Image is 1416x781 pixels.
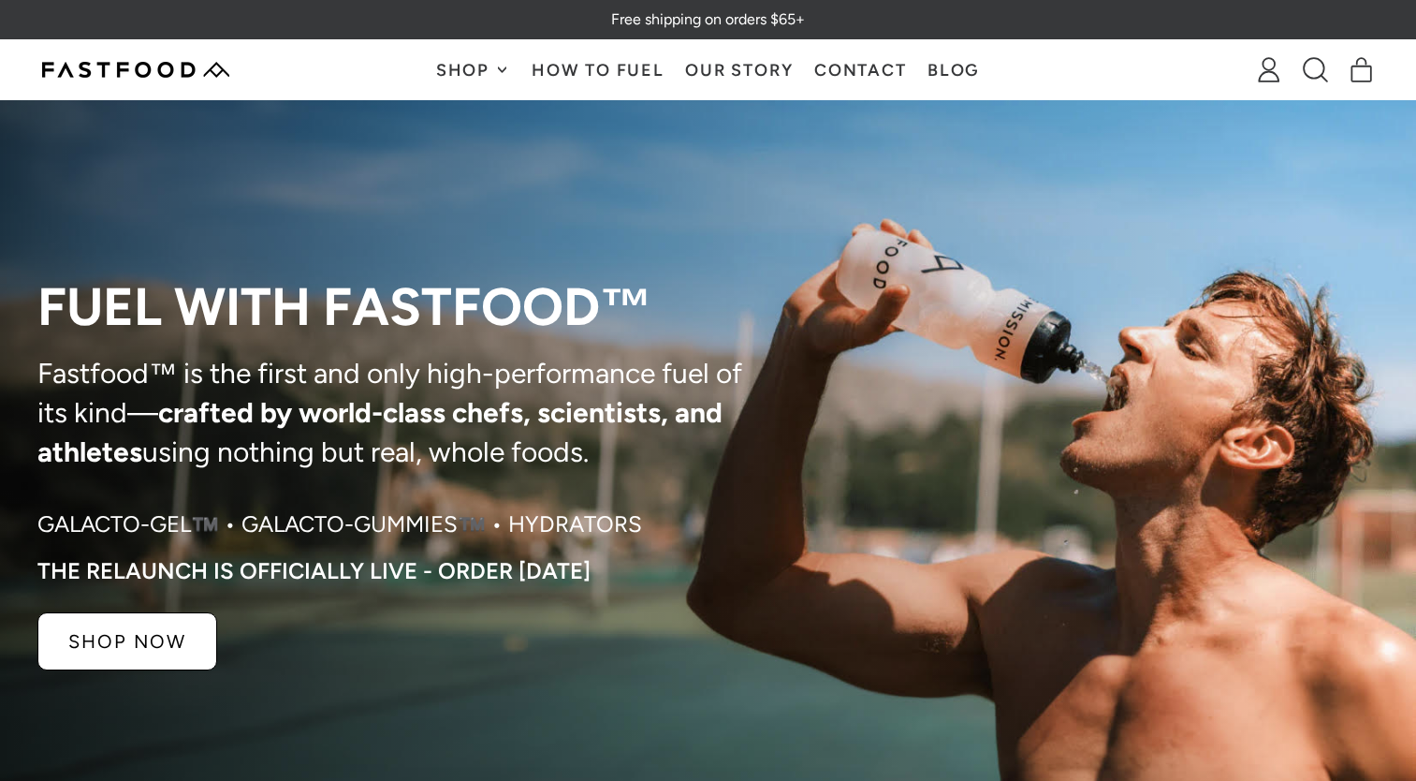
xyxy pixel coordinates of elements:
[804,40,917,99] a: Contact
[37,395,723,469] strong: crafted by world-class chefs, scientists, and athletes
[37,558,591,584] p: The RELAUNCH IS OFFICIALLY LIVE - ORDER [DATE]
[37,509,642,539] p: Galacto-Gel™️ • Galacto-Gummies™️ • Hydrators
[436,62,494,79] span: Shop
[37,279,751,335] p: Fuel with Fastfood™
[425,40,520,99] button: Shop
[917,40,991,99] a: Blog
[42,62,229,78] img: Fastfood
[675,40,804,99] a: Our Story
[68,632,186,651] p: SHOP NOW
[37,612,217,670] a: SHOP NOW
[521,40,675,99] a: How To Fuel
[37,354,751,472] p: Fastfood™ is the first and only high-performance fuel of its kind— using nothing but real, whole ...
